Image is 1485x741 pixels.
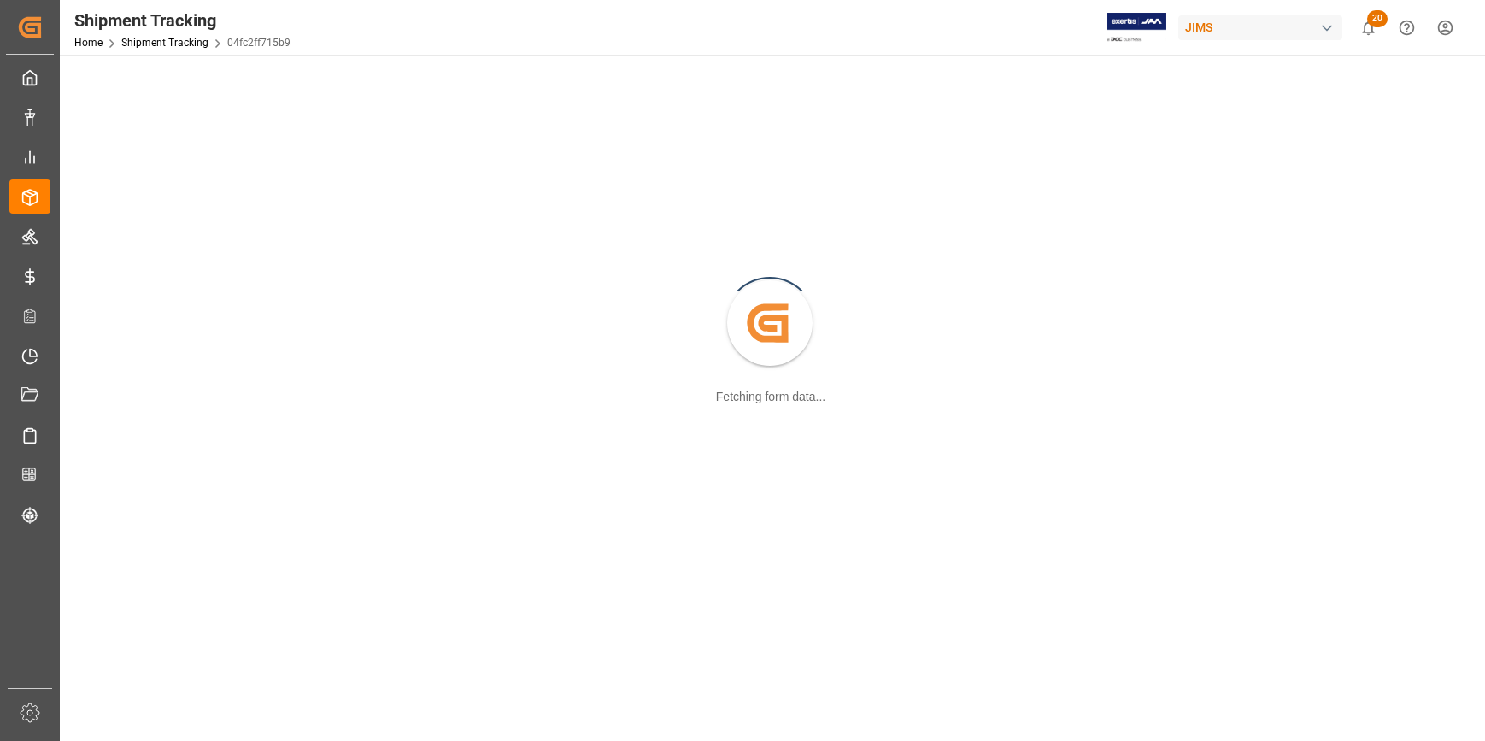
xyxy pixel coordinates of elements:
[121,37,208,49] a: Shipment Tracking
[1178,15,1342,40] div: JIMS
[1107,13,1166,43] img: Exertis%20JAM%20-%20Email%20Logo.jpg_1722504956.jpg
[74,8,291,33] div: Shipment Tracking
[1367,10,1388,27] span: 20
[716,388,825,406] div: Fetching form data...
[74,37,103,49] a: Home
[1349,9,1388,47] button: show 20 new notifications
[1388,9,1426,47] button: Help Center
[1178,11,1349,44] button: JIMS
